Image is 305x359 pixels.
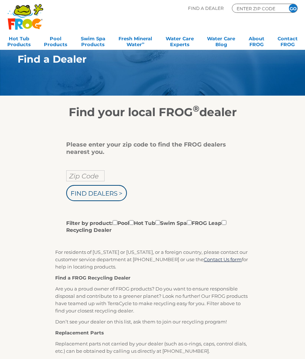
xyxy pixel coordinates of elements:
p: Don’t see your dealer on this list, ask them to join our recycling program! [55,318,250,325]
input: Filter by product:PoolHot TubSwim SpaFROG LeapRecycling Dealer [113,220,117,225]
input: Filter by product:PoolHot TubSwim SpaFROG LeapRecycling Dealer [129,220,134,225]
a: ContactFROG [278,33,298,48]
p: Replacement parts not carried by your dealer (such as o-rings, caps, control dials, etc.) can be ... [55,340,250,355]
p: Are you a proud owner of FROG products? Do you want to ensure responsible disposal and contribute... [55,285,250,314]
a: PoolProducts [44,33,67,48]
strong: Replacement Parts [55,330,104,336]
input: Zip Code Form [236,5,280,12]
input: Find Dealers > [66,185,127,201]
sup: ∞ [142,41,144,45]
a: Water CareExperts [166,33,194,48]
h1: Find a Dealer [18,53,269,65]
input: Filter by product:PoolHot TubSwim SpaFROG LeapRecycling Dealer [187,220,192,225]
p: For residents of [US_STATE] or [US_STATE], or a foreign country, please contact our customer serv... [55,248,250,270]
input: Filter by product:PoolHot TubSwim SpaFROG LeapRecycling Dealer [155,220,160,225]
label: Filter by product: Pool Hot Tub Swim Spa FROG Leap Recycling Dealer [66,219,233,234]
p: Find A Dealer [188,4,224,13]
a: Hot TubProducts [7,33,31,48]
div: Please enter your zip code to find the FROG dealers nearest you. [66,141,233,156]
sup: ® [193,103,199,114]
a: Water CareBlog [207,33,235,48]
strong: Find a FROG Recycling Dealer [55,275,131,281]
a: Swim SpaProducts [81,33,105,48]
a: AboutFROG [249,33,264,48]
a: Fresh MineralWater∞ [118,33,152,48]
input: Filter by product:PoolHot TubSwim SpaFROG LeapRecycling Dealer [222,220,226,225]
h2: Find your local FROG dealer [7,105,298,119]
a: Contact Us form [204,256,242,262]
input: GO [289,4,297,12]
